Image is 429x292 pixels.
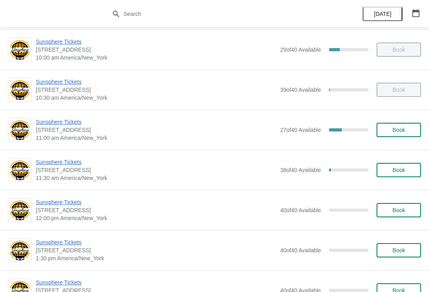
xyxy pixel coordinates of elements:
img: Sunsphere Tickets | 810 Clinch Avenue, Knoxville, TN, USA | 12:00 pm America/New_York [8,199,31,221]
span: [STREET_ADDRESS] [36,86,276,94]
span: 11:00 am America/New_York [36,134,276,142]
button: [DATE] [363,7,402,21]
span: [STREET_ADDRESS] [36,246,276,254]
span: [STREET_ADDRESS] [36,166,276,174]
span: 27 of 40 Available [280,127,321,133]
span: 10:30 am America/New_York [36,94,276,102]
span: 11:30 am America/New_York [36,174,276,182]
button: Book [377,123,421,137]
span: [STREET_ADDRESS] [36,206,276,214]
button: Book [377,243,421,257]
span: [STREET_ADDRESS] [36,46,276,54]
span: Book [392,167,405,173]
span: 40 of 40 Available [280,207,321,213]
img: Sunsphere Tickets | 810 Clinch Avenue, Knoxville, TN, USA | 11:00 am America/New_York [8,119,31,141]
input: Search [123,7,322,21]
span: Sunsphere Tickets [36,278,276,286]
span: 40 of 40 Available [280,247,321,253]
span: Book [392,247,405,253]
button: Book [377,163,421,177]
span: Sunsphere Tickets [36,198,276,206]
span: [DATE] [374,11,391,17]
img: Sunsphere Tickets | 810 Clinch Avenue, Knoxville, TN, USA | 10:00 am America/New_York [8,39,31,61]
span: Book [392,127,405,133]
span: Book [392,207,405,213]
span: Sunsphere Tickets [36,78,276,86]
img: Sunsphere Tickets | 810 Clinch Avenue, Knoxville, TN, USA | 11:30 am America/New_York [8,159,31,181]
span: Sunsphere Tickets [36,38,276,46]
img: Sunsphere Tickets | 810 Clinch Avenue, Knoxville, TN, USA | 1:30 pm America/New_York [8,240,31,261]
span: 12:00 pm America/New_York [36,214,276,222]
span: Sunsphere Tickets [36,158,276,166]
span: 39 of 40 Available [280,87,321,93]
span: 1:30 pm America/New_York [36,254,276,262]
span: Sunsphere Tickets [36,118,276,126]
span: [STREET_ADDRESS] [36,126,276,134]
span: 10:00 am America/New_York [36,54,276,62]
img: Sunsphere Tickets | 810 Clinch Avenue, Knoxville, TN, USA | 10:30 am America/New_York [8,79,31,101]
button: Book [377,203,421,217]
span: 29 of 40 Available [280,46,321,53]
span: Sunsphere Tickets [36,238,276,246]
span: 38 of 40 Available [280,167,321,173]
